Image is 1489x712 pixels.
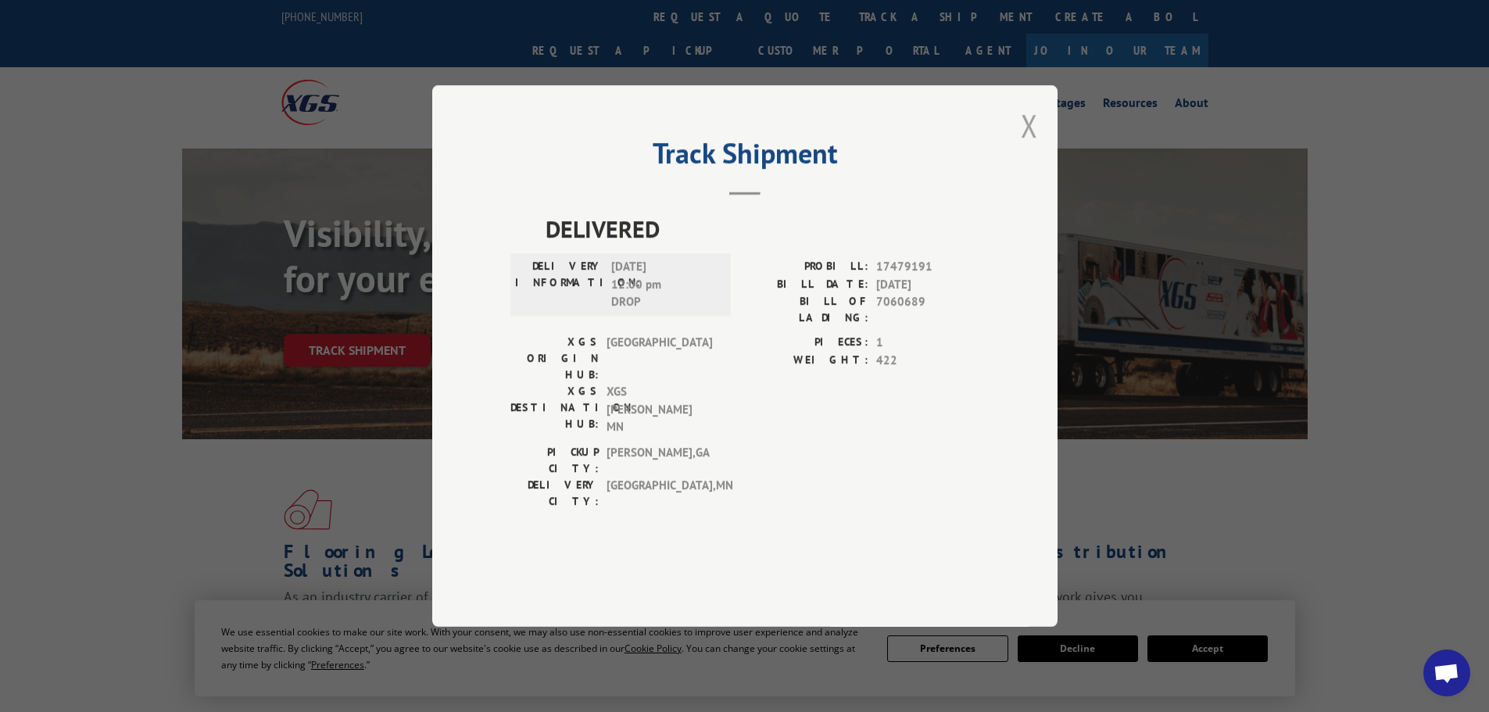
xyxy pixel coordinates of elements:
[745,276,868,294] label: BILL DATE:
[745,258,868,276] label: PROBILL:
[745,334,868,352] label: PIECES:
[607,444,712,477] span: [PERSON_NAME] , GA
[876,293,979,326] span: 7060689
[510,383,599,436] label: XGS DESTINATION HUB:
[745,293,868,326] label: BILL OF LADING:
[607,477,712,510] span: [GEOGRAPHIC_DATA] , MN
[510,334,599,383] label: XGS ORIGIN HUB:
[876,276,979,294] span: [DATE]
[546,211,979,246] span: DELIVERED
[1423,649,1470,696] div: Open chat
[607,334,712,383] span: [GEOGRAPHIC_DATA]
[510,444,599,477] label: PICKUP CITY:
[876,334,979,352] span: 1
[611,258,717,311] span: [DATE] 12:00 pm DROP
[510,477,599,510] label: DELIVERY CITY:
[1021,105,1038,146] button: Close modal
[510,142,979,172] h2: Track Shipment
[607,383,712,436] span: XGS [PERSON_NAME] MN
[515,258,603,311] label: DELIVERY INFORMATION:
[876,352,979,370] span: 422
[745,352,868,370] label: WEIGHT:
[876,258,979,276] span: 17479191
